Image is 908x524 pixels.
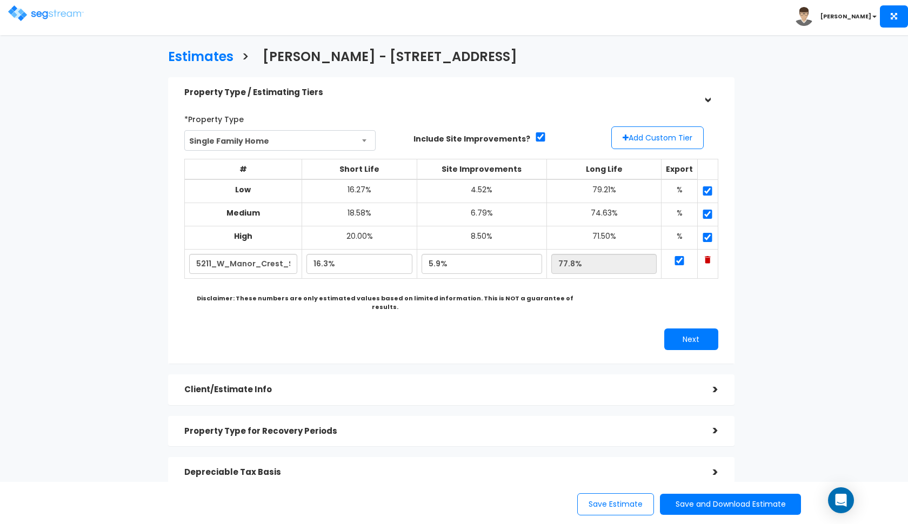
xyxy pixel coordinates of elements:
[662,159,698,180] th: Export
[794,7,813,26] img: avatar.png
[417,226,546,249] td: 8.50%
[160,39,233,72] a: Estimates
[820,12,871,21] b: [PERSON_NAME]
[302,226,417,249] td: 20.00%
[234,231,252,241] b: High
[662,203,698,226] td: %
[184,110,244,125] label: *Property Type
[242,50,249,66] h3: >
[302,203,417,226] td: 18.58%
[417,159,546,180] th: Site Improvements
[546,203,662,226] td: 74.63%
[184,427,697,436] h5: Property Type for Recovery Periods
[662,179,698,203] td: %
[226,207,260,218] b: Medium
[184,468,697,477] h5: Depreciable Tax Basis
[705,256,711,264] img: Trash Icon
[699,82,716,103] div: >
[185,131,376,151] span: Single Family Home
[546,226,662,249] td: 71.50%
[8,5,84,21] img: logo.png
[168,50,233,66] h3: Estimates
[302,159,417,180] th: Short Life
[184,88,697,97] h5: Property Type / Estimating Tiers
[577,493,654,515] button: Save Estimate
[184,159,302,180] th: #
[417,179,546,203] td: 4.52%
[197,294,573,311] b: Disclaimer: These numbers are only estimated values based on limited information. This is NOT a g...
[302,179,417,203] td: 16.27%
[611,126,704,149] button: Add Custom Tier
[664,328,718,350] button: Next
[697,422,718,439] div: >
[660,494,801,515] button: Save and Download Estimate
[546,159,662,180] th: Long Life
[235,184,251,195] b: Low
[828,487,854,513] div: Open Intercom Messenger
[417,203,546,226] td: 6.79%
[697,464,718,481] div: >
[662,226,698,249] td: %
[255,39,517,72] a: [PERSON_NAME] - [STREET_ADDRESS]
[184,385,697,394] h5: Client/Estimate Info
[413,133,530,144] label: Include Site Improvements?
[184,130,376,151] span: Single Family Home
[546,179,662,203] td: 79.21%
[263,50,517,66] h3: [PERSON_NAME] - [STREET_ADDRESS]
[697,381,718,398] div: >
